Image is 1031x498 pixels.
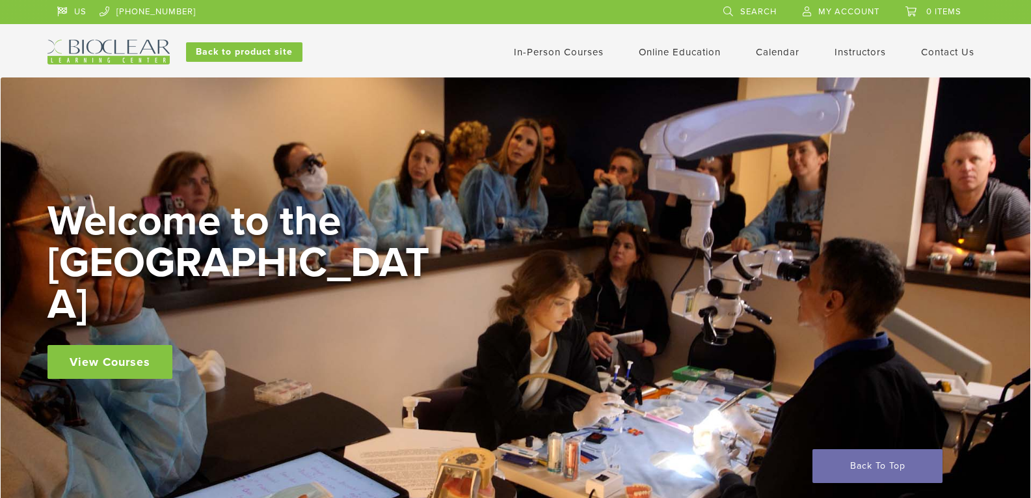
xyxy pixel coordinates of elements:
span: My Account [818,7,879,17]
span: 0 items [926,7,961,17]
a: Back To Top [812,449,943,483]
a: Back to product site [186,42,302,62]
a: In-Person Courses [514,46,604,58]
a: Calendar [756,46,799,58]
img: Bioclear [47,40,170,64]
a: View Courses [47,345,172,379]
a: Online Education [639,46,721,58]
h2: Welcome to the [GEOGRAPHIC_DATA] [47,201,438,325]
span: Search [740,7,777,17]
a: Contact Us [921,46,974,58]
a: Instructors [835,46,886,58]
